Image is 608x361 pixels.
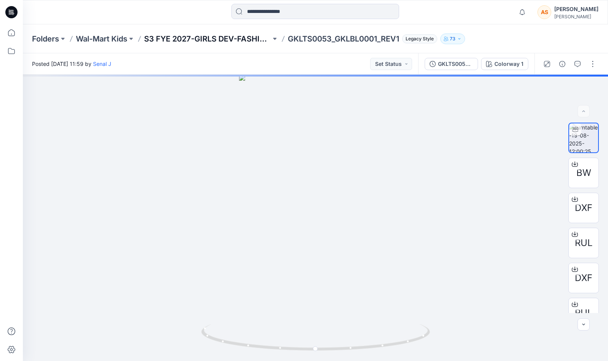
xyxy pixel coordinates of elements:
[575,306,593,320] span: RUL
[438,60,473,68] div: GKLTS0053_GKLBL0001_REV1
[399,34,437,44] button: Legacy Style
[402,34,437,43] span: Legacy Style
[425,58,478,70] button: GKLTS0053_GKLBL0001_REV1
[450,35,456,43] p: 73
[575,236,593,250] span: RUL
[440,34,465,44] button: 73
[569,123,598,152] img: turntable-19-08-2025-12:00:25
[575,201,592,215] span: DXF
[575,271,592,285] span: DXF
[537,5,551,19] div: AS
[556,58,568,70] button: Details
[481,58,528,70] button: Colorway 1
[93,61,111,67] a: Senal J
[144,34,271,44] a: S3 FYE 2027-GIRLS DEV-FASHION
[554,5,598,14] div: [PERSON_NAME]
[576,166,591,180] span: BW
[76,34,127,44] a: Wal-Mart Kids
[32,60,111,68] span: Posted [DATE] 11:59 by
[288,34,399,44] p: GKLTS0053_GKLBL0001_REV1
[554,14,598,19] div: [PERSON_NAME]
[494,60,523,68] div: Colorway 1
[32,34,59,44] a: Folders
